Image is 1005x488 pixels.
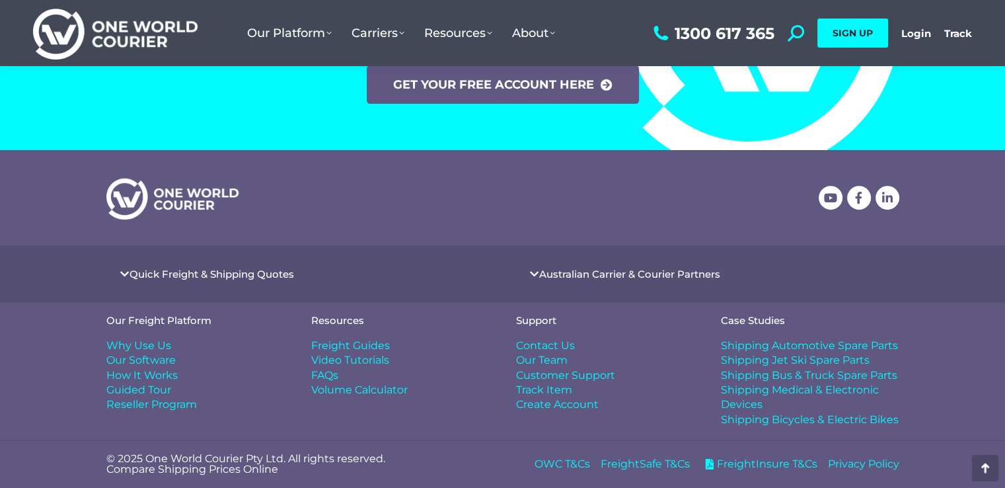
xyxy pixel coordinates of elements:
[311,383,408,397] span: Volume Calculator
[833,27,873,39] span: SIGN UP
[721,413,899,427] a: Shipping Bicycles & Electric Bikes
[342,13,414,54] a: Carriers
[311,368,338,383] span: FAQs
[721,353,899,368] a: Shipping Jet Ski Spare Parts
[721,383,899,413] a: Shipping Medical & Electronic Devices
[502,13,565,54] a: About
[237,13,342,54] a: Our Platform
[516,383,572,397] span: Track Item
[352,26,404,40] span: Carriers
[311,353,490,368] a: Video Tutorials
[721,368,899,383] a: Shipping Bus & Truck Spare Parts
[721,368,897,383] span: Shipping Bus & Truck Spare Parts
[106,339,171,353] span: Why Use Us
[106,353,285,368] a: Our Software
[944,27,972,40] a: Track
[516,339,575,353] span: Contact Us
[33,7,198,60] img: One World Courier
[516,339,694,353] a: Contact Us
[130,269,294,279] a: Quick Freight & Shipping Quotes
[247,26,332,40] span: Our Platform
[721,339,898,353] span: Shipping Automotive Spare Parts
[516,397,599,412] span: Create Account
[721,315,899,325] h4: Case Studies
[106,353,176,368] span: Our Software
[817,19,888,48] a: SIGN UP
[721,413,899,427] span: Shipping Bicycles & Electric Bikes
[516,315,694,325] h4: Support
[535,457,590,471] a: OWC T&Cs
[311,383,490,397] a: Volume Calculator
[311,368,490,383] a: FAQs
[714,457,817,471] span: FreightInsure T&Cs
[516,353,694,368] a: Our Team
[106,383,285,397] a: Guided Tour
[516,368,615,383] span: Customer Support
[539,269,720,279] a: Australian Carrier & Courier Partners
[516,397,694,412] a: Create Account
[414,13,502,54] a: Resources
[601,457,690,471] a: FreightSafe T&Cs
[516,353,568,368] span: Our Team
[106,454,490,475] p: © 2025 One World Courier Pty Ltd. All rights reserved. Compare Shipping Prices Online
[106,339,285,353] a: Why Use Us
[512,26,555,40] span: About
[700,457,817,471] a: FreightInsure T&Cs
[106,397,197,412] span: Reseller Program
[106,397,285,412] a: Reseller Program
[311,339,490,353] a: Freight Guides
[424,26,492,40] span: Resources
[901,27,931,40] a: Login
[106,315,285,325] h4: Our Freight Platform
[516,368,694,383] a: Customer Support
[721,339,899,353] a: Shipping Automotive Spare Parts
[828,457,899,471] a: Privacy Policy
[106,383,171,397] span: Guided Tour
[367,65,639,104] a: Get your free account here
[516,383,694,397] a: Track Item
[106,368,178,383] span: How It Works
[311,339,390,353] span: Freight Guides
[650,25,774,42] a: 1300 617 365
[106,368,285,383] a: How It Works
[721,353,870,368] span: Shipping Jet Ski Spare Parts
[311,353,389,368] span: Video Tutorials
[311,315,490,325] h4: Resources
